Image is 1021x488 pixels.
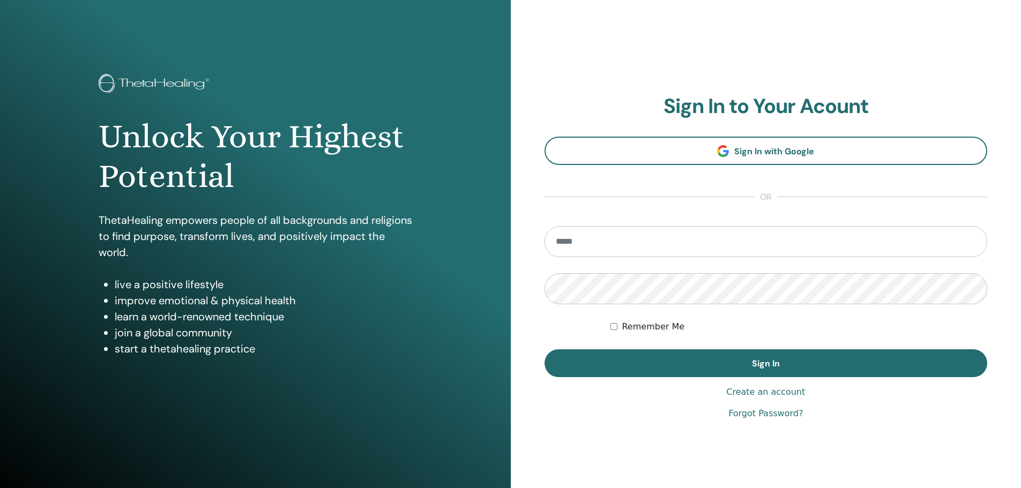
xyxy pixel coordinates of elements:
span: Sign In [752,358,780,369]
span: or [755,191,777,204]
li: live a positive lifestyle [115,276,412,292]
div: Keep me authenticated indefinitely or until I manually logout [610,320,987,333]
button: Sign In [545,349,988,377]
li: start a thetahealing practice [115,341,412,357]
li: learn a world-renowned technique [115,309,412,325]
label: Remember Me [622,320,684,333]
h2: Sign In to Your Acount [545,94,988,119]
p: ThetaHealing empowers people of all backgrounds and religions to find purpose, transform lives, a... [99,212,412,260]
h1: Unlock Your Highest Potential [99,117,412,197]
a: Create an account [726,386,805,399]
a: Sign In with Google [545,137,988,165]
li: join a global community [115,325,412,341]
li: improve emotional & physical health [115,292,412,309]
a: Forgot Password? [728,407,803,420]
span: Sign In with Google [734,146,814,157]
